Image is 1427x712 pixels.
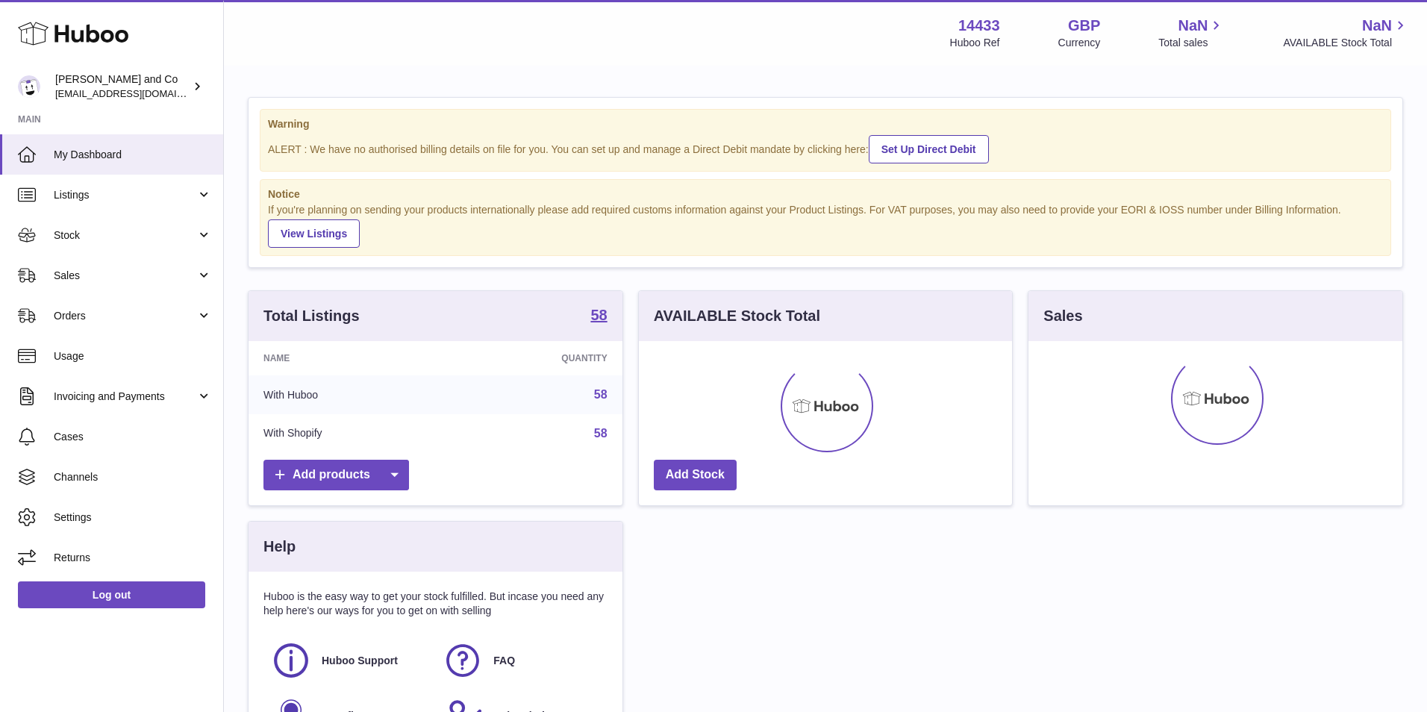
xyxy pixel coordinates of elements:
a: FAQ [443,640,599,681]
strong: GBP [1068,16,1100,36]
a: 58 [590,307,607,325]
span: Returns [54,551,212,565]
div: ALERT : We have no authorised billing details on file for you. You can set up and manage a Direct... [268,133,1383,163]
a: 58 [594,388,608,401]
span: Stock [54,228,196,243]
td: With Huboo [249,375,450,414]
span: Channels [54,470,212,484]
div: [PERSON_NAME] and Co [55,72,190,101]
span: Invoicing and Payments [54,390,196,404]
div: Currency [1058,36,1101,50]
span: Usage [54,349,212,363]
span: My Dashboard [54,148,212,162]
span: NaN [1178,16,1208,36]
p: Huboo is the easy way to get your stock fulfilled. But incase you need any help here's our ways f... [263,590,608,618]
a: Huboo Support [271,640,428,681]
h3: Sales [1043,306,1082,326]
span: Sales [54,269,196,283]
span: Total sales [1158,36,1225,50]
span: Huboo Support [322,654,398,668]
a: NaN Total sales [1158,16,1225,50]
strong: 14433 [958,16,1000,36]
span: FAQ [493,654,515,668]
a: Log out [18,581,205,608]
h3: Help [263,537,296,557]
img: internalAdmin-14433@internal.huboo.com [18,75,40,98]
th: Quantity [450,341,622,375]
strong: 58 [590,307,607,322]
td: With Shopify [249,414,450,453]
a: Add Stock [654,460,737,490]
span: AVAILABLE Stock Total [1283,36,1409,50]
span: Settings [54,510,212,525]
a: 58 [594,427,608,440]
strong: Warning [268,117,1383,131]
strong: Notice [268,187,1383,202]
a: NaN AVAILABLE Stock Total [1283,16,1409,50]
div: If you're planning on sending your products internationally please add required customs informati... [268,203,1383,248]
a: Set Up Direct Debit [869,135,989,163]
span: Cases [54,430,212,444]
a: Add products [263,460,409,490]
span: NaN [1362,16,1392,36]
h3: AVAILABLE Stock Total [654,306,820,326]
div: Huboo Ref [950,36,1000,50]
a: View Listings [268,219,360,248]
span: [EMAIL_ADDRESS][DOMAIN_NAME] [55,87,219,99]
span: Listings [54,188,196,202]
th: Name [249,341,450,375]
h3: Total Listings [263,306,360,326]
span: Orders [54,309,196,323]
